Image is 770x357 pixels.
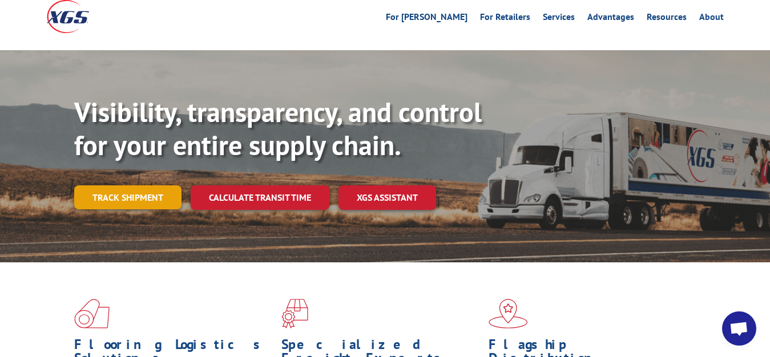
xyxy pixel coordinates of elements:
img: xgs-icon-focused-on-flooring-red [281,299,308,328]
a: For [PERSON_NAME] [386,13,467,25]
img: xgs-icon-flagship-distribution-model-red [489,299,528,328]
a: Services [543,13,575,25]
a: Calculate transit time [191,185,329,210]
div: Open chat [722,311,756,346]
a: XGS ASSISTANT [338,185,436,210]
a: About [699,13,724,25]
a: For Retailers [480,13,530,25]
img: xgs-icon-total-supply-chain-intelligence-red [74,299,110,328]
a: Resources [647,13,687,25]
a: Advantages [587,13,634,25]
a: Track shipment [74,185,182,209]
b: Visibility, transparency, and control for your entire supply chain. [74,94,482,163]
